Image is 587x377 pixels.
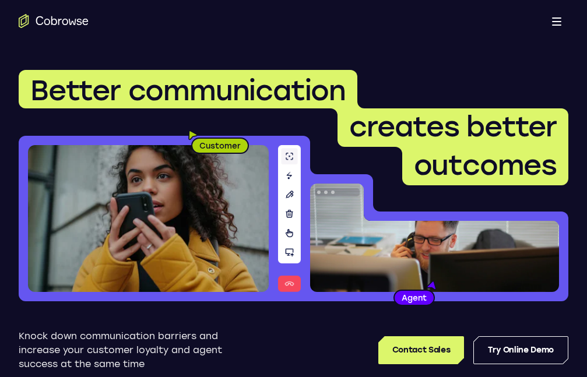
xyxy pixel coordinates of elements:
[30,73,346,107] span: Better communication
[278,145,301,292] img: A series of tools used in co-browsing sessions
[349,110,557,143] span: creates better
[19,329,235,371] p: Knock down communication barriers and increase your customer loyalty and agent success at the sam...
[378,336,464,364] a: Contact Sales
[28,145,269,292] img: A customer holding their phone
[414,148,557,182] span: outcomes
[473,336,568,364] a: Try Online Demo
[19,14,89,28] a: Go to the home page
[310,184,559,292] img: A customer support agent talking on the phone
